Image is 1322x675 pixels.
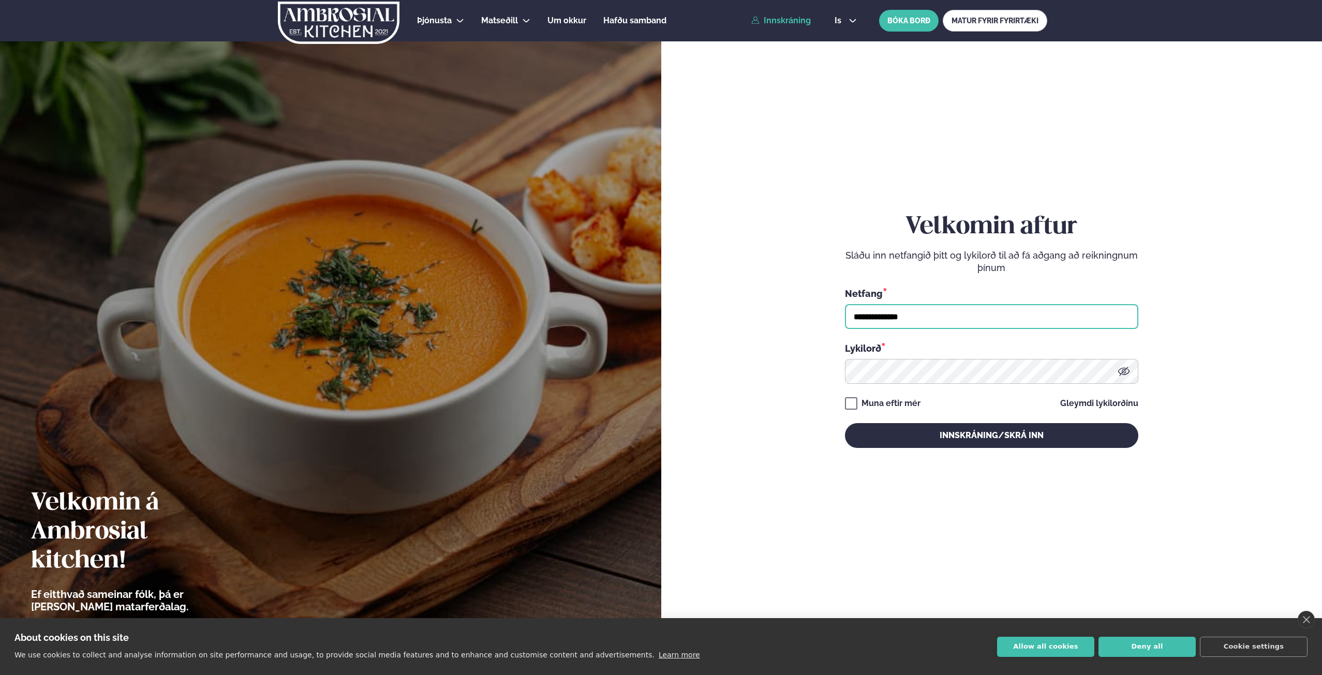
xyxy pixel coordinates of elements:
[547,16,586,25] span: Um okkur
[1098,637,1196,657] button: Deny all
[14,651,655,659] p: We use cookies to collect and analyse information on site performance and usage, to provide socia...
[1298,611,1315,628] a: close
[659,651,700,659] a: Learn more
[14,632,129,643] strong: About cookies on this site
[417,16,452,25] span: Þjónusta
[835,17,844,25] span: is
[277,2,400,44] img: logo
[481,14,518,27] a: Matseðill
[845,423,1138,448] button: Innskráning/Skrá inn
[417,14,452,27] a: Þjónusta
[826,17,865,25] button: is
[31,588,246,613] p: Ef eitthvað sameinar fólk, þá er [PERSON_NAME] matarferðalag.
[603,16,666,25] span: Hafðu samband
[879,10,939,32] button: BÓKA BORÐ
[1060,399,1138,408] a: Gleymdi lykilorðinu
[751,16,811,25] a: Innskráning
[31,489,246,576] h2: Velkomin á Ambrosial kitchen!
[1200,637,1308,657] button: Cookie settings
[845,287,1138,300] div: Netfang
[997,637,1094,657] button: Allow all cookies
[845,213,1138,242] h2: Velkomin aftur
[845,249,1138,274] p: Sláðu inn netfangið þitt og lykilorð til að fá aðgang að reikningnum þínum
[943,10,1047,32] a: MATUR FYRIR FYRIRTÆKI
[845,341,1138,355] div: Lykilorð
[481,16,518,25] span: Matseðill
[547,14,586,27] a: Um okkur
[603,14,666,27] a: Hafðu samband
